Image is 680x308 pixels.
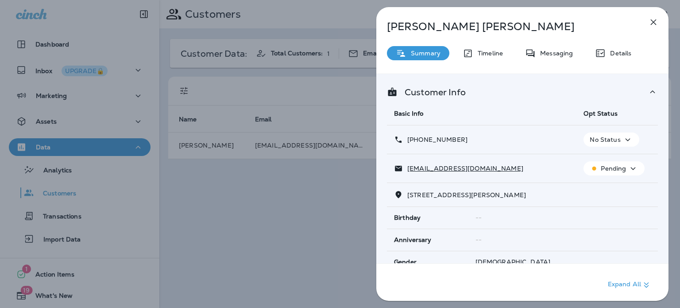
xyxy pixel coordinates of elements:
[473,50,503,57] p: Timeline
[403,136,467,143] p: [PHONE_NUMBER]
[475,258,551,266] span: [DEMOGRAPHIC_DATA]
[406,50,440,57] p: Summary
[475,236,482,244] span: --
[394,258,417,266] span: Gender
[387,20,629,33] p: [PERSON_NAME] [PERSON_NAME]
[407,191,526,199] span: [STREET_ADDRESS][PERSON_NAME]
[583,109,617,117] span: Opt Status
[394,236,432,244] span: Anniversary
[475,214,482,222] span: --
[394,214,421,222] span: Birthday
[601,165,626,172] p: Pending
[398,89,466,96] p: Customer Info
[583,161,645,175] button: Pending
[608,280,652,290] p: Expand All
[606,50,631,57] p: Details
[536,50,573,57] p: Messaging
[583,133,639,147] button: No Status
[403,165,523,172] p: [EMAIL_ADDRESS][DOMAIN_NAME]
[394,109,423,117] span: Basic Info
[604,277,655,293] button: Expand All
[590,136,620,143] p: No Status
